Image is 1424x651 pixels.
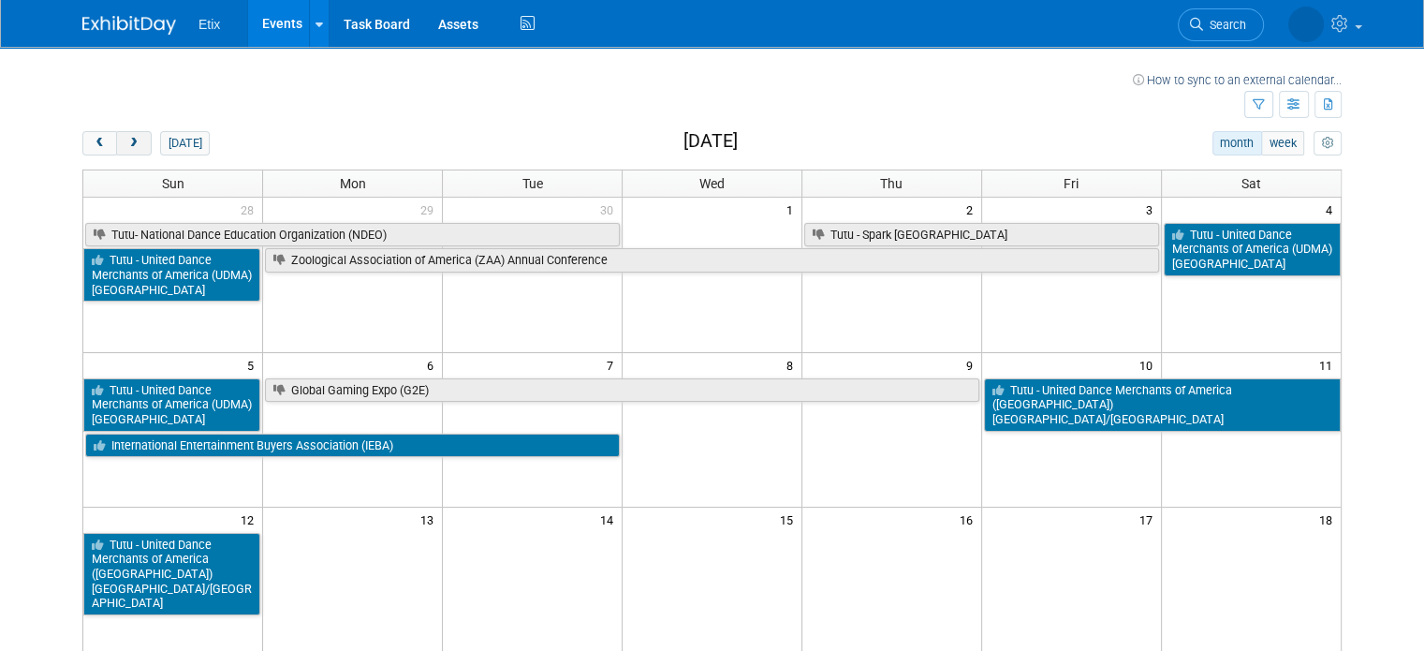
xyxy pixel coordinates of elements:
[85,434,620,458] a: International Entertainment Buyers Association (IEBA)
[964,198,981,221] span: 2
[418,508,442,531] span: 13
[425,353,442,377] span: 6
[785,353,801,377] span: 8
[245,353,262,377] span: 5
[239,508,262,531] span: 12
[778,508,801,531] span: 15
[1144,198,1161,221] span: 3
[83,533,260,616] a: Tutu - United Dance Merchants of America ([GEOGRAPHIC_DATA]) [GEOGRAPHIC_DATA]/[GEOGRAPHIC_DATA]
[880,176,903,191] span: Thu
[1133,73,1342,87] a: How to sync to an external calendar...
[1261,131,1304,155] button: week
[1317,353,1341,377] span: 11
[1241,176,1261,191] span: Sat
[265,378,978,403] a: Global Gaming Expo (G2E)
[984,378,1341,432] a: Tutu - United Dance Merchants of America ([GEOGRAPHIC_DATA]) [GEOGRAPHIC_DATA]/[GEOGRAPHIC_DATA]
[958,508,981,531] span: 16
[1288,7,1324,42] img: Amy Meyer
[265,248,1158,273] a: Zoological Association of America (ZAA) Annual Conference
[82,16,176,35] img: ExhibitDay
[85,223,620,247] a: Tutu- National Dance Education Organization (NDEO)
[1321,138,1333,150] i: Personalize Calendar
[1064,176,1079,191] span: Fri
[162,176,184,191] span: Sun
[522,176,543,191] span: Tue
[1164,223,1341,276] a: Tutu - United Dance Merchants of America (UDMA) [GEOGRAPHIC_DATA]
[1317,508,1341,531] span: 18
[1203,18,1246,32] span: Search
[82,131,117,155] button: prev
[198,17,220,32] span: Etix
[598,508,622,531] span: 14
[605,353,622,377] span: 7
[1178,8,1264,41] a: Search
[239,198,262,221] span: 28
[340,176,366,191] span: Mon
[418,198,442,221] span: 29
[160,131,210,155] button: [DATE]
[598,198,622,221] span: 30
[699,176,725,191] span: Wed
[1212,131,1262,155] button: month
[683,131,738,152] h2: [DATE]
[1138,508,1161,531] span: 17
[1324,198,1341,221] span: 4
[964,353,981,377] span: 9
[1314,131,1342,155] button: myCustomButton
[83,248,260,302] a: Tutu - United Dance Merchants of America (UDMA) [GEOGRAPHIC_DATA]
[785,198,801,221] span: 1
[83,378,260,432] a: Tutu - United Dance Merchants of America (UDMA) [GEOGRAPHIC_DATA]
[804,223,1159,247] a: Tutu - Spark [GEOGRAPHIC_DATA]
[116,131,151,155] button: next
[1138,353,1161,377] span: 10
